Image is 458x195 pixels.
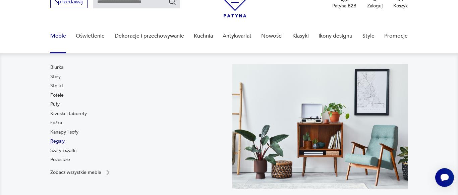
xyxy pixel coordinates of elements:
a: Style [362,23,375,49]
a: Kanapy i sofy [50,129,78,136]
a: Oświetlenie [76,23,105,49]
p: Zobacz wszystkie meble [50,170,101,175]
a: Ikony designu [319,23,352,49]
p: Patyna B2B [332,3,356,9]
a: Łóżka [50,119,62,126]
a: Biurka [50,64,63,71]
p: Koszyk [393,3,408,9]
a: Pozostałe [50,156,70,163]
a: Stoły [50,74,61,80]
a: Stoliki [50,83,63,89]
a: Klasyki [292,23,309,49]
a: Promocje [384,23,408,49]
a: Krzesła i taborety [50,110,87,117]
iframe: Smartsupp widget button [435,168,454,187]
a: Szafy i szafki [50,147,76,154]
a: Fotele [50,92,64,99]
img: 969d9116629659dbb0bd4e745da535dc.jpg [232,64,408,189]
p: Zaloguj [367,3,383,9]
a: Nowości [261,23,283,49]
a: Antykwariat [223,23,251,49]
a: Regały [50,138,65,145]
a: Zobacz wszystkie meble [50,169,111,176]
a: Meble [50,23,66,49]
a: Dekoracje i przechowywanie [115,23,184,49]
a: Kuchnia [194,23,213,49]
a: Pufy [50,101,60,108]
